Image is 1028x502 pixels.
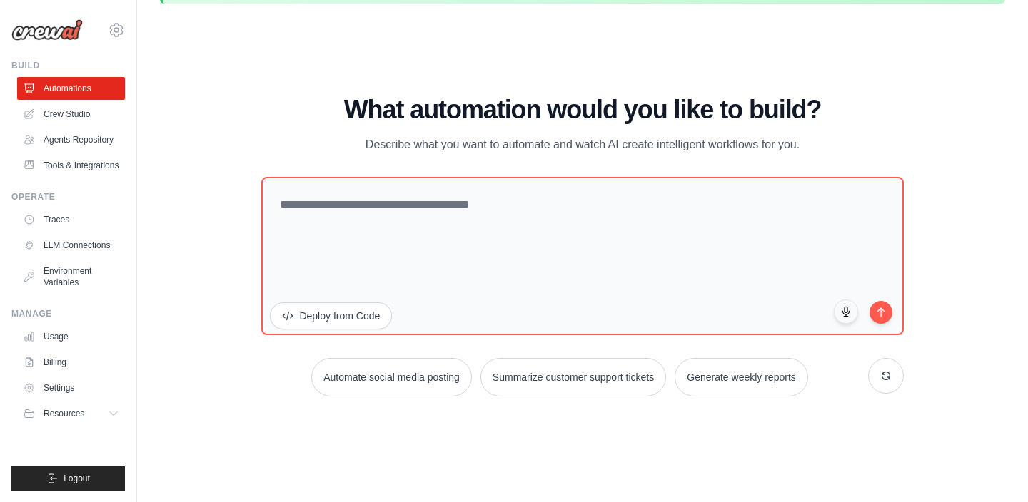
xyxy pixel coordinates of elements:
[675,358,808,396] button: Generate weekly reports
[17,77,125,100] a: Automations
[17,325,125,348] a: Usage
[64,473,90,484] span: Logout
[17,128,125,151] a: Agents Repository
[11,191,125,203] div: Operate
[17,260,125,294] a: Environment Variables
[11,466,125,491] button: Logout
[17,154,125,177] a: Tools & Integrations
[11,308,125,319] div: Manage
[957,434,1028,502] iframe: Chat Widget
[17,234,125,257] a: LLM Connections
[270,302,392,329] button: Deploy from Code
[17,208,125,231] a: Traces
[311,358,472,396] button: Automate social media posting
[44,408,84,419] span: Resources
[17,402,125,425] button: Resources
[17,351,125,374] a: Billing
[480,358,666,396] button: Summarize customer support tickets
[17,103,125,125] a: Crew Studio
[11,19,83,41] img: Logo
[261,96,903,124] h1: What automation would you like to build?
[11,60,125,71] div: Build
[17,376,125,399] a: Settings
[343,135,822,154] p: Describe what you want to automate and watch AI create intelligent workflows for you.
